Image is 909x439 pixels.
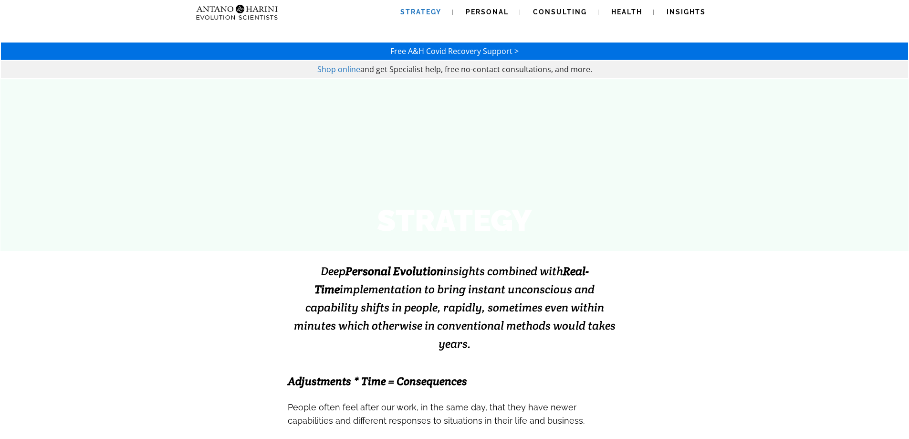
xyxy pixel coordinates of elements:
span: Insights [667,8,706,16]
strong: STRATEGY [377,203,532,238]
span: People often feel after our work, in the same day, that they have newer capabilities and differen... [288,402,585,426]
span: Health [611,8,642,16]
span: Personal [466,8,509,16]
a: Free A&H Covid Recovery Support > [390,46,519,56]
span: Consulting [533,8,587,16]
span: Adjustments * Time = Consequences [288,374,467,388]
span: and get Specialist help, free no-contact consultations, and more. [360,64,592,75]
span: Deep insights combined with implementation to bring instant unconscious and capability shifts in ... [294,264,616,351]
strong: Personal Evolution [345,264,443,278]
span: Strategy [400,8,441,16]
a: Shop online [317,64,360,75]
